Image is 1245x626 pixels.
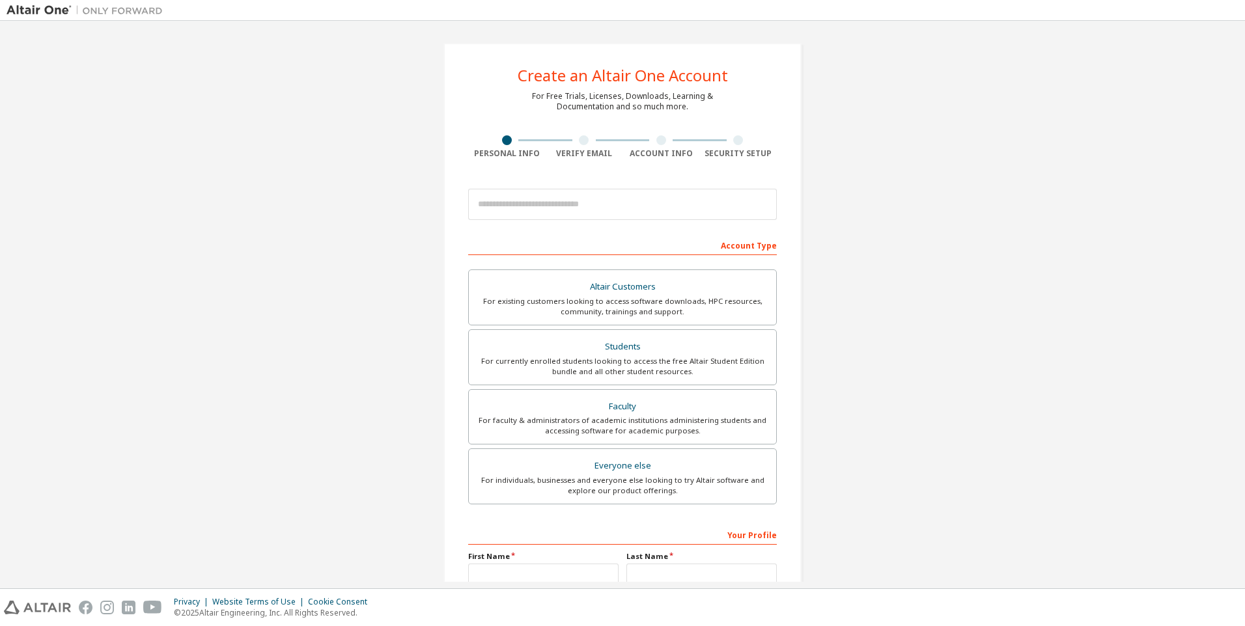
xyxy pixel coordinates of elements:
div: For currently enrolled students looking to access the free Altair Student Edition bundle and all ... [477,356,768,377]
img: youtube.svg [143,601,162,614]
img: linkedin.svg [122,601,135,614]
div: Privacy [174,597,212,607]
div: Verify Email [546,148,623,159]
img: instagram.svg [100,601,114,614]
div: Website Terms of Use [212,597,308,607]
div: Students [477,338,768,356]
div: Cookie Consent [308,597,375,607]
div: Altair Customers [477,278,768,296]
div: Your Profile [468,524,777,545]
img: facebook.svg [79,601,92,614]
div: For Free Trials, Licenses, Downloads, Learning & Documentation and so much more. [532,91,713,112]
label: Last Name [626,551,777,562]
div: Account Type [468,234,777,255]
div: Account Info [622,148,700,159]
div: For existing customers looking to access software downloads, HPC resources, community, trainings ... [477,296,768,317]
p: © 2025 Altair Engineering, Inc. All Rights Reserved. [174,607,375,618]
div: Everyone else [477,457,768,475]
img: Altair One [7,4,169,17]
div: For individuals, businesses and everyone else looking to try Altair software and explore our prod... [477,475,768,496]
div: Security Setup [700,148,777,159]
div: Faculty [477,398,768,416]
div: Create an Altair One Account [518,68,728,83]
img: altair_logo.svg [4,601,71,614]
label: First Name [468,551,619,562]
div: Personal Info [468,148,546,159]
div: For faculty & administrators of academic institutions administering students and accessing softwa... [477,415,768,436]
